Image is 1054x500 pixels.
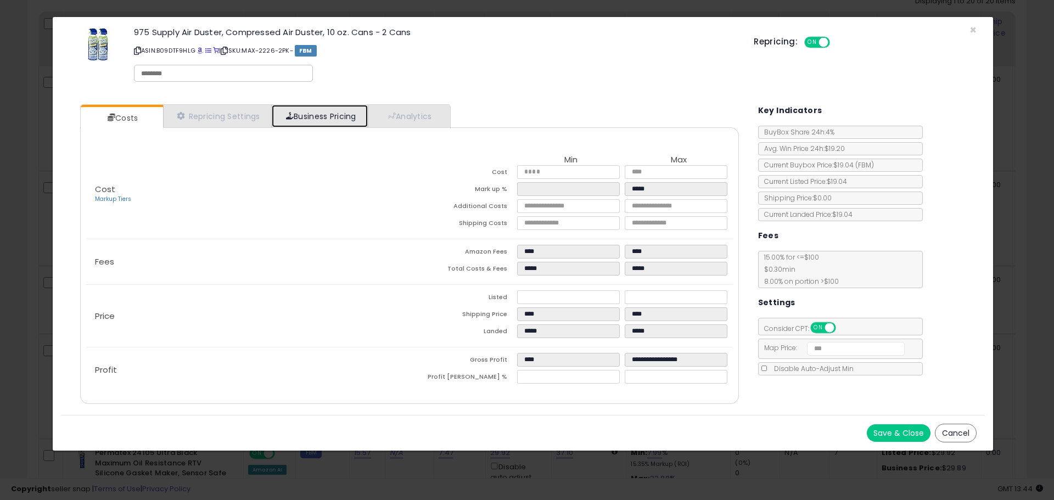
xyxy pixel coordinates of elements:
[410,199,517,216] td: Additional Costs
[295,45,317,57] span: FBM
[410,262,517,279] td: Total Costs & Fees
[272,105,368,127] a: Business Pricing
[758,104,822,117] h5: Key Indicators
[85,28,111,61] img: 51T8FOhxNkL._SL60_.jpg
[969,22,977,38] span: ×
[769,364,854,373] span: Disable Auto-Adjust Min
[86,312,410,321] p: Price
[935,424,977,442] button: Cancel
[410,165,517,182] td: Cost
[410,324,517,341] td: Landed
[758,229,779,243] h5: Fees
[163,105,272,127] a: Repricing Settings
[205,46,211,55] a: All offer listings
[759,277,839,286] span: 8.00 % on portion > $100
[134,28,737,36] h3: 975 Supply Air Duster, Compressed Air Duster, 10 oz. Cans - 2 Cans
[410,245,517,262] td: Amazon Fees
[759,210,853,219] span: Current Landed Price: $19.04
[81,107,162,129] a: Costs
[759,252,839,286] span: 15.00 % for <= $100
[410,216,517,233] td: Shipping Costs
[754,37,798,46] h5: Repricing:
[86,366,410,374] p: Profit
[758,296,795,310] h5: Settings
[625,155,732,165] th: Max
[828,38,846,47] span: OFF
[86,257,410,266] p: Fees
[197,46,203,55] a: BuyBox page
[759,177,847,186] span: Current Listed Price: $19.04
[410,307,517,324] td: Shipping Price
[410,370,517,387] td: Profit [PERSON_NAME] %
[213,46,219,55] a: Your listing only
[855,160,874,170] span: ( FBM )
[134,42,737,59] p: ASIN: B09DTF9HLG | SKU: MAX-2226-2PK-
[759,265,795,274] span: $0.30 min
[759,193,832,203] span: Shipping Price: $0.00
[867,424,930,442] button: Save & Close
[95,195,131,203] a: Markup Tiers
[833,160,874,170] span: $19.04
[811,323,825,333] span: ON
[834,323,851,333] span: OFF
[410,182,517,199] td: Mark up %
[86,185,410,204] p: Cost
[759,160,874,170] span: Current Buybox Price:
[759,144,845,153] span: Avg. Win Price 24h: $19.20
[368,105,449,127] a: Analytics
[759,343,905,352] span: Map Price:
[759,324,850,333] span: Consider CPT:
[759,127,834,137] span: BuyBox Share 24h: 4%
[410,290,517,307] td: Listed
[410,353,517,370] td: Gross Profit
[805,38,819,47] span: ON
[517,155,625,165] th: Min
